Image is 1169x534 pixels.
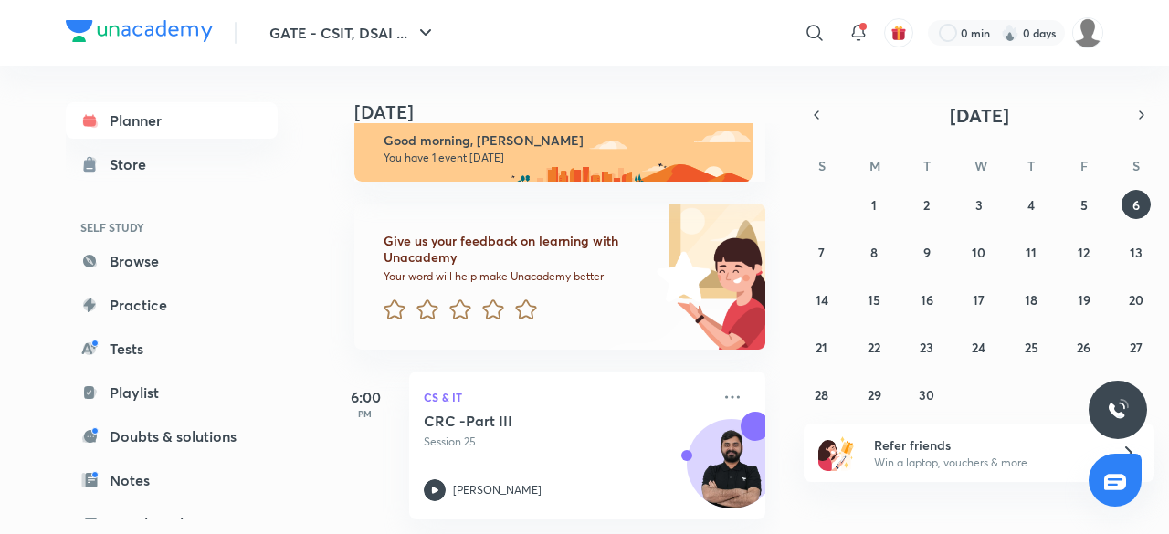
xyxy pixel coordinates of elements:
[329,408,402,419] p: PM
[874,455,1099,471] p: Win a laptop, vouchers & more
[807,332,837,361] button: September 21, 2025
[869,157,880,174] abbr: Monday
[818,157,826,174] abbr: Sunday
[921,291,933,309] abbr: September 16, 2025
[384,269,650,284] p: Your word will help make Unacademy better
[868,291,880,309] abbr: September 15, 2025
[1107,399,1129,421] img: ttu
[1025,339,1038,356] abbr: September 25, 2025
[829,102,1129,128] button: [DATE]
[815,386,828,403] abbr: September 28, 2025
[859,380,889,409] button: September 29, 2025
[66,374,278,411] a: Playlist
[1016,332,1046,361] button: September 25, 2025
[1132,157,1140,174] abbr: Saturday
[859,190,889,219] button: September 1, 2025
[859,237,889,267] button: September 8, 2025
[923,196,930,214] abbr: September 2, 2025
[1027,196,1035,214] abbr: September 4, 2025
[329,386,402,408] h5: 6:00
[890,25,907,41] img: avatar
[1122,332,1151,361] button: September 27, 2025
[1077,339,1090,356] abbr: September 26, 2025
[923,244,931,261] abbr: September 9, 2025
[972,244,985,261] abbr: September 10, 2025
[964,285,994,314] button: September 17, 2025
[453,482,542,498] p: [PERSON_NAME]
[974,157,987,174] abbr: Wednesday
[258,15,448,51] button: GATE - CSIT, DSAI ...
[816,291,828,309] abbr: September 14, 2025
[920,339,933,356] abbr: September 23, 2025
[1122,190,1151,219] button: September 6, 2025
[66,243,278,279] a: Browse
[912,285,942,314] button: September 16, 2025
[66,20,213,42] img: Company Logo
[1069,332,1099,361] button: September 26, 2025
[868,339,880,356] abbr: September 22, 2025
[1069,237,1099,267] button: September 12, 2025
[950,103,1009,128] span: [DATE]
[1069,190,1099,219] button: September 5, 2025
[688,429,775,517] img: Avatar
[912,332,942,361] button: September 23, 2025
[1016,190,1046,219] button: September 4, 2025
[424,434,711,450] p: Session 25
[66,287,278,323] a: Practice
[807,237,837,267] button: September 7, 2025
[66,102,278,139] a: Planner
[1001,24,1019,42] img: streak
[868,386,881,403] abbr: September 29, 2025
[1078,244,1090,261] abbr: September 12, 2025
[424,412,651,430] h5: CRC -Part III
[818,435,855,471] img: referral
[66,146,278,183] a: Store
[1078,291,1090,309] abbr: September 19, 2025
[1080,196,1088,214] abbr: September 5, 2025
[66,20,213,47] a: Company Logo
[354,101,784,123] h4: [DATE]
[1016,285,1046,314] button: September 18, 2025
[1026,244,1037,261] abbr: September 11, 2025
[110,153,157,175] div: Store
[66,212,278,243] h6: SELF STUDY
[1130,244,1143,261] abbr: September 13, 2025
[975,196,983,214] abbr: September 3, 2025
[1025,291,1037,309] abbr: September 18, 2025
[1122,285,1151,314] button: September 20, 2025
[871,196,877,214] abbr: September 1, 2025
[384,233,650,266] h6: Give us your feedback on learning with Unacademy
[1122,237,1151,267] button: September 13, 2025
[1027,157,1035,174] abbr: Thursday
[912,237,942,267] button: September 9, 2025
[818,244,825,261] abbr: September 7, 2025
[807,285,837,314] button: September 14, 2025
[1016,237,1046,267] button: September 11, 2025
[859,285,889,314] button: September 15, 2025
[964,237,994,267] button: September 10, 2025
[964,332,994,361] button: September 24, 2025
[874,435,1099,455] h6: Refer friends
[912,380,942,409] button: September 30, 2025
[424,386,711,408] p: CS & IT
[1129,291,1143,309] abbr: September 20, 2025
[919,386,934,403] abbr: September 30, 2025
[66,462,278,498] a: Notes
[912,190,942,219] button: September 2, 2025
[1069,285,1099,314] button: September 19, 2025
[1080,157,1088,174] abbr: Friday
[1072,17,1103,48] img: Aalok kumar
[384,132,736,149] h6: Good morning, [PERSON_NAME]
[1130,339,1143,356] abbr: September 27, 2025
[66,330,278,367] a: Tests
[923,157,931,174] abbr: Tuesday
[1132,196,1140,214] abbr: September 6, 2025
[384,151,736,165] p: You have 1 event [DATE]
[354,116,753,182] img: morning
[807,380,837,409] button: September 28, 2025
[859,332,889,361] button: September 22, 2025
[816,339,827,356] abbr: September 21, 2025
[595,204,765,350] img: feedback_image
[973,291,985,309] abbr: September 17, 2025
[66,418,278,455] a: Doubts & solutions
